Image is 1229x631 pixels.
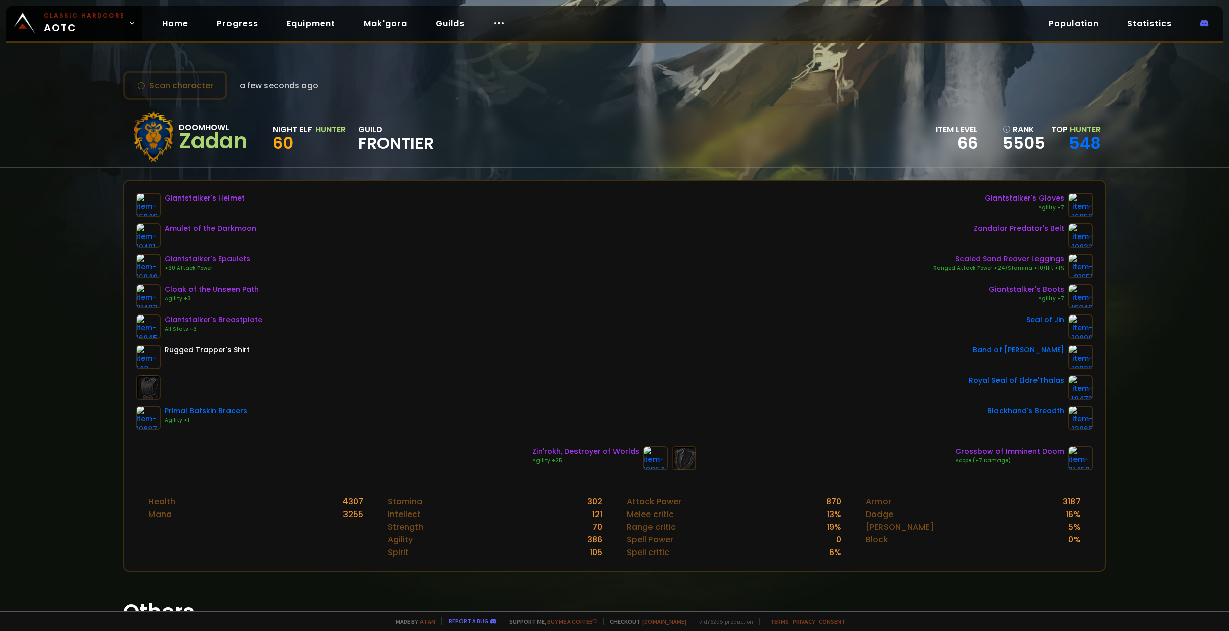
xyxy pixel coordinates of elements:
[627,495,681,508] div: Attack Power
[388,495,423,508] div: Stamina
[165,314,262,325] div: Giantstalker's Breastplate
[1068,284,1093,308] img: item-16849
[955,446,1064,457] div: Crossbow of Imminent Doom
[936,123,978,136] div: item level
[136,193,161,217] img: item-16846
[989,284,1064,295] div: Giantstalker's Boots
[273,123,312,136] div: Night Elf
[343,508,363,521] div: 3255
[827,521,841,533] div: 19 %
[770,618,789,625] a: Terms
[6,6,142,41] a: Classic HardcoreAOTC
[136,284,161,308] img: item-21403
[1068,314,1093,339] img: item-19898
[388,508,421,521] div: Intellect
[1041,13,1107,34] a: Population
[1068,375,1093,400] img: item-18473
[179,134,248,149] div: Zadan
[1068,345,1093,369] img: item-19925
[154,13,197,34] a: Home
[627,521,676,533] div: Range critic
[1068,223,1093,248] img: item-19832
[827,508,841,521] div: 13 %
[627,546,669,559] div: Spell critic
[165,284,259,295] div: Cloak of the Unseen Path
[1066,508,1081,521] div: 16 %
[165,416,247,424] div: Agility +1
[503,618,597,625] span: Support me,
[829,546,841,559] div: 6 %
[136,254,161,278] img: item-16848
[973,345,1064,356] div: Band of [PERSON_NAME]
[136,406,161,430] img: item-19687
[793,618,815,625] a: Privacy
[985,193,1064,204] div: Giantstalker's Gloves
[587,495,602,508] div: 302
[627,508,674,521] div: Melee critic
[532,457,639,465] div: Agility +25
[592,508,602,521] div: 121
[642,618,686,625] a: [DOMAIN_NAME]
[165,345,250,356] div: Rugged Trapper's Shirt
[136,345,161,369] img: item-148
[420,618,435,625] a: a fan
[1068,406,1093,430] img: item-13965
[390,618,435,625] span: Made by
[148,508,172,521] div: Mana
[136,223,161,248] img: item-19491
[136,314,161,339] img: item-16845
[279,13,343,34] a: Equipment
[165,325,262,333] div: All Stats +3
[273,132,293,154] span: 60
[933,264,1064,272] div: Ranged Attack Power +24/Stamina +10/Hit +1%
[165,264,250,272] div: +30 Attack Power
[1068,533,1081,546] div: 0 %
[165,193,245,204] div: Giantstalker's Helmet
[1063,495,1081,508] div: 3187
[985,204,1064,212] div: Agility +7
[1026,314,1064,325] div: Seal of Jin
[1003,136,1045,151] a: 5505
[1068,193,1093,217] img: item-16852
[532,446,639,457] div: Zin'rokh, Destroyer of Worlds
[148,495,175,508] div: Health
[955,457,1064,465] div: Scope (+7 Damage)
[315,123,346,136] div: Hunter
[974,223,1064,234] div: Zandalar Predator's Belt
[836,533,841,546] div: 0
[388,546,409,559] div: Spirit
[1068,254,1093,278] img: item-21651
[342,495,363,508] div: 4307
[449,617,488,625] a: Report a bug
[989,295,1064,303] div: Agility +7
[1070,124,1101,135] span: Hunter
[1003,123,1045,136] div: rank
[356,13,415,34] a: Mak'gora
[826,495,841,508] div: 870
[1051,123,1101,136] div: Top
[1069,132,1101,154] a: 548
[165,223,256,234] div: Amulet of the Darkmoon
[592,521,602,533] div: 70
[388,533,413,546] div: Agility
[987,406,1064,416] div: Blackhand's Breadth
[866,495,891,508] div: Armor
[209,13,266,34] a: Progress
[358,123,434,151] div: guild
[590,546,602,559] div: 105
[936,136,978,151] div: 66
[165,295,259,303] div: Agility +3
[603,618,686,625] span: Checkout
[969,375,1064,386] div: Royal Seal of Eldre'Thalas
[643,446,668,470] img: item-19854
[240,79,318,92] span: a few seconds ago
[123,596,1106,628] h1: Others
[693,618,753,625] span: v. d752d5 - production
[866,521,934,533] div: [PERSON_NAME]
[358,136,434,151] span: Frontier
[1068,446,1093,470] img: item-21459
[866,508,893,521] div: Dodge
[165,406,247,416] div: Primal Batskin Bracers
[123,71,227,100] button: Scan character
[866,533,888,546] div: Block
